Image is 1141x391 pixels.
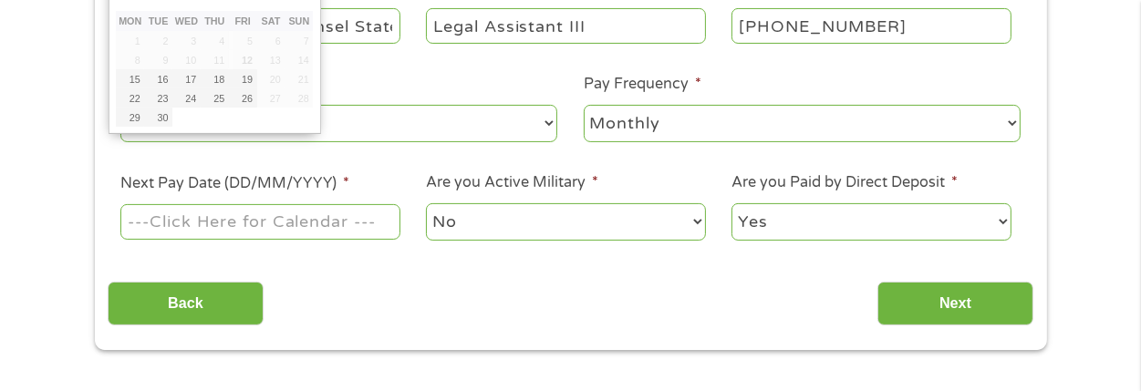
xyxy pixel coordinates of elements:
abbr: Saturday [262,15,281,26]
input: Cashier [426,8,705,43]
button: 18 [201,69,229,88]
label: Pay Frequency [584,75,701,94]
abbr: Thursday [204,15,224,26]
button: 26 [229,88,257,108]
button: 15 [116,69,144,88]
input: Use the arrow keys to pick a date [120,204,399,239]
button: 16 [144,69,172,88]
abbr: Wednesday [175,15,198,26]
button: 19 [229,69,257,88]
label: Are you Active Military [426,173,598,192]
abbr: Sunday [288,15,309,26]
abbr: Friday [234,15,250,26]
button: 29 [116,108,144,127]
button: 17 [172,69,201,88]
button: 24 [172,88,201,108]
abbr: Tuesday [149,15,169,26]
button: 23 [144,88,172,108]
button: 25 [201,88,229,108]
input: Back [108,282,264,326]
button: 30 [144,108,172,127]
input: (231) 754-4010 [731,8,1011,43]
button: 22 [116,88,144,108]
abbr: Monday [119,15,141,26]
input: Next [877,282,1033,326]
label: Next Pay Date (DD/MM/YYYY) [120,174,349,193]
label: Are you Paid by Direct Deposit [731,173,958,192]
